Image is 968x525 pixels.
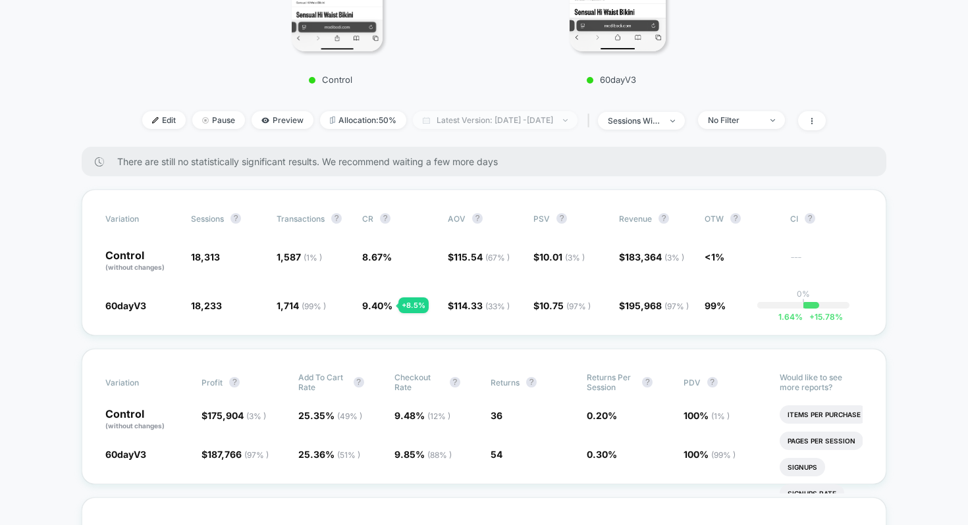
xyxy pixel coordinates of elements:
[413,111,578,129] span: Latest Version: [DATE] - [DATE]
[780,484,844,503] li: Signups Rate
[454,251,510,262] span: 115.54
[207,449,269,460] span: 187,766
[790,253,863,272] span: ---
[202,449,269,460] span: $
[105,300,146,311] span: 60dayV3
[563,119,568,122] img: end
[330,116,335,124] img: rebalance
[105,213,178,224] span: Variation
[790,213,863,224] span: CI
[246,411,266,421] span: ( 3 % )
[670,120,675,122] img: end
[105,409,188,431] p: Control
[337,450,360,460] span: ( 51 % )
[202,117,209,124] img: end
[802,299,805,309] p: |
[496,74,726,85] p: 60dayV3
[711,450,736,460] span: ( 99 % )
[778,312,803,322] span: 1.64 %
[491,410,502,421] span: 36
[105,263,165,271] span: (without changes)
[711,411,730,421] span: ( 1 % )
[780,458,825,476] li: Signups
[252,111,313,129] span: Preview
[105,250,178,272] p: Control
[659,213,669,224] button: ?
[448,300,510,311] span: $
[485,301,510,311] span: ( 33 % )
[730,213,741,224] button: ?
[539,300,591,311] span: 10.75
[277,300,326,311] span: 1,714
[619,214,652,224] span: Revenue
[427,450,452,460] span: ( 88 % )
[298,372,347,392] span: Add To Cart Rate
[362,300,392,311] span: 9.40 %
[566,301,591,311] span: ( 97 % )
[526,377,537,387] button: ?
[707,377,718,387] button: ?
[587,372,635,392] span: Returns Per Session
[304,253,322,262] span: ( 1 % )
[705,300,726,311] span: 99%
[394,449,452,460] span: 9.85 %
[244,450,269,460] span: ( 97 % )
[448,214,466,224] span: AOV
[797,289,810,299] p: 0%
[380,213,390,224] button: ?
[117,156,860,167] span: There are still no statistically significant results. We recommend waiting a few more days
[556,213,567,224] button: ?
[277,214,325,224] span: Transactions
[684,378,701,387] span: PDV
[362,214,373,224] span: CR
[191,214,224,224] span: Sessions
[642,377,653,387] button: ?
[491,378,520,387] span: Returns
[803,312,843,322] span: 15.78 %
[215,74,446,85] p: Control
[705,251,724,262] span: <1%
[770,119,775,122] img: end
[152,117,159,124] img: edit
[202,410,266,421] span: $
[608,116,660,126] div: sessions with impression
[105,422,165,430] span: (without changes)
[805,213,815,224] button: ?
[394,372,443,392] span: Checkout Rate
[298,449,360,460] span: 25.36 %
[472,213,483,224] button: ?
[277,251,322,262] span: 1,587
[230,213,241,224] button: ?
[780,372,863,392] p: Would like to see more reports?
[664,253,684,262] span: ( 3 % )
[780,432,863,450] li: Pages Per Session
[684,449,736,460] span: 100 %
[539,251,585,262] span: 10.01
[298,410,362,421] span: 25.35 %
[207,410,266,421] span: 175,904
[394,410,450,421] span: 9.48 %
[427,411,450,421] span: ( 12 % )
[450,377,460,387] button: ?
[625,300,689,311] span: 195,968
[705,213,777,224] span: OTW
[202,378,223,387] span: Profit
[454,300,510,311] span: 114.33
[448,251,510,262] span: $
[625,251,684,262] span: 183,364
[362,251,392,262] span: 8.67 %
[398,297,429,313] div: + 8.5 %
[619,251,684,262] span: $
[485,253,510,262] span: ( 67 % )
[587,449,617,460] span: 0.30 %
[337,411,362,421] span: ( 49 % )
[533,214,550,224] span: PSV
[584,111,598,130] span: |
[533,300,591,311] span: $
[565,253,585,262] span: ( 3 % )
[191,251,220,262] span: 18,313
[780,405,869,424] li: Items Per Purchase
[320,111,406,129] span: Allocation: 50%
[191,300,222,311] span: 18,233
[533,251,585,262] span: $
